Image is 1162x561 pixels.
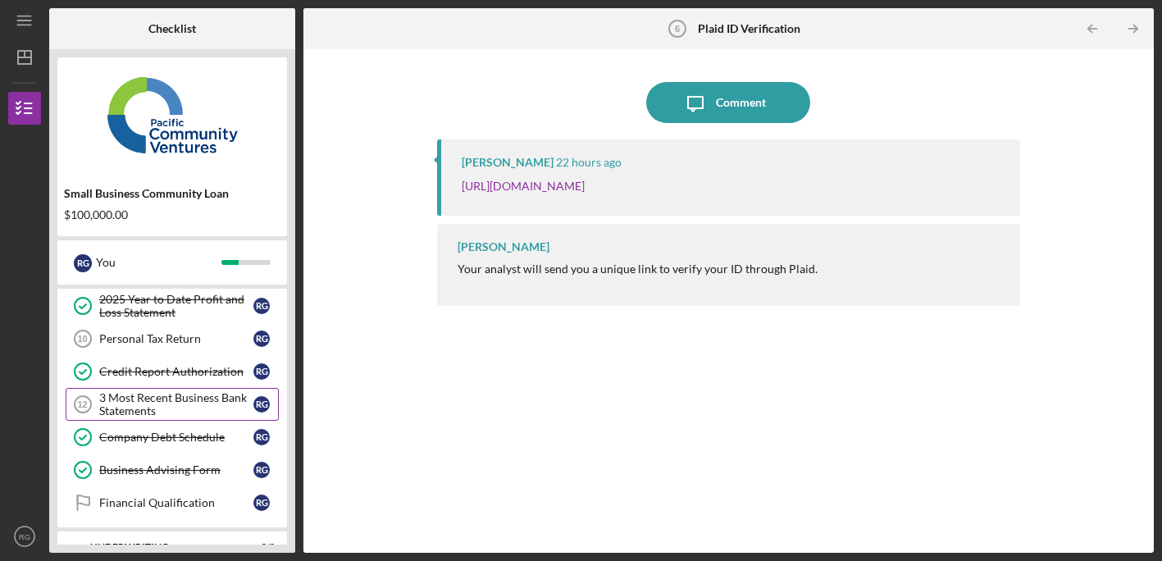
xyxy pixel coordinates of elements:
div: Your analyst will send you a unique link to verify your ID through Plaid. [458,262,818,276]
a: Company Debt ScheduleRG [66,421,279,454]
tspan: 12 [77,399,87,409]
text: RG [19,532,30,541]
time: 2025-10-13 23:58 [556,156,622,169]
button: RG [8,520,41,553]
b: Checklist [148,22,196,35]
div: R G [253,495,270,511]
div: R G [253,429,270,445]
div: 0 / 2 [245,542,275,552]
div: Comment [716,82,766,123]
div: Small Business Community Loan [64,187,280,200]
div: R G [253,396,270,413]
a: [URL][DOMAIN_NAME] [462,179,585,193]
div: [PERSON_NAME] [462,156,554,169]
img: Product logo [57,66,287,164]
div: R G [74,254,92,272]
a: Financial QualificationRG [66,486,279,519]
div: R G [253,363,270,380]
a: 123 Most Recent Business Bank StatementsRG [66,388,279,421]
div: R G [253,331,270,347]
tspan: 10 [77,334,87,344]
a: 10Personal Tax ReturnRG [66,322,279,355]
div: Business Advising Form [99,463,253,477]
div: $100,000.00 [64,208,280,221]
div: Financial Qualification [99,496,253,509]
b: Plaid ID Verification [698,22,800,35]
div: R G [253,298,270,314]
a: Business Advising FormRG [66,454,279,486]
button: Comment [646,82,810,123]
div: Credit Report Authorization [99,365,253,378]
a: Credit Report AuthorizationRG [66,355,279,388]
div: [PERSON_NAME] [458,240,549,253]
div: 2025 Year to Date Profit and Loss Statement [99,293,253,319]
a: 2025 Year to Date Profit and Loss StatementRG [66,290,279,322]
tspan: 6 [675,24,680,34]
div: Company Debt Schedule [99,431,253,444]
div: Underwriting [90,542,234,552]
div: 3 Most Recent Business Bank Statements [99,391,253,417]
div: Personal Tax Return [99,332,253,345]
div: You [96,249,221,276]
div: R G [253,462,270,478]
